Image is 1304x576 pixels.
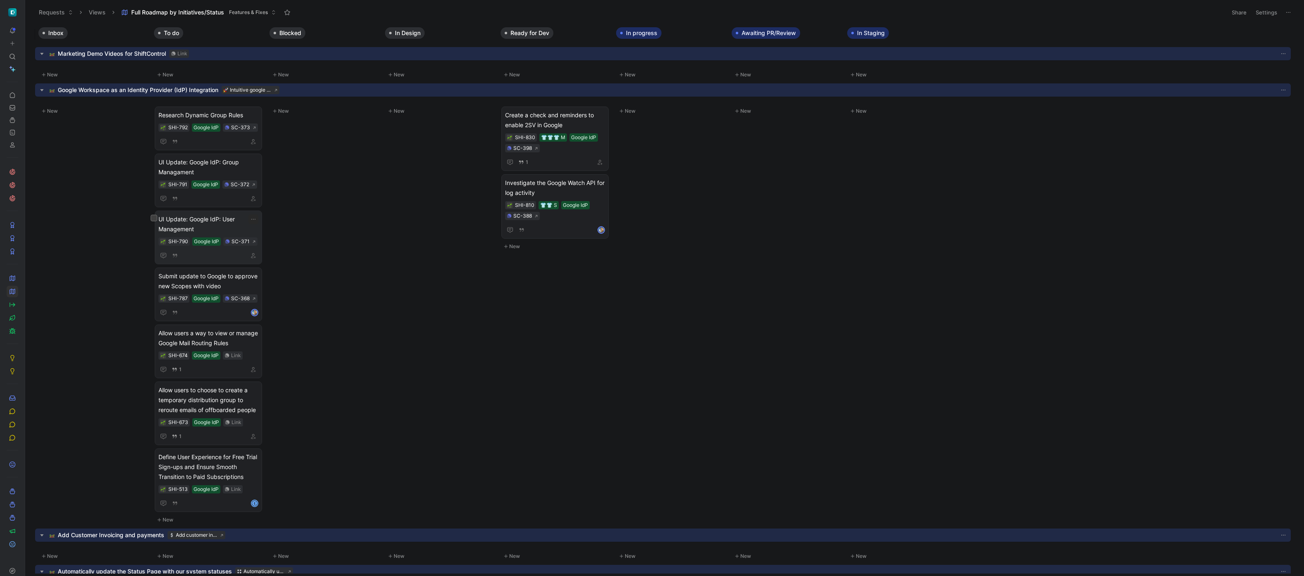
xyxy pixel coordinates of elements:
[158,110,258,120] span: Research Dynamic Group Rules
[291,86,303,94] div: Open
[571,133,596,142] div: Google IdP
[161,183,165,187] img: 🌱
[507,203,512,208] img: 🌱
[252,310,257,315] img: avatar
[252,500,257,506] div: E
[48,29,64,37] span: Inbox
[200,50,213,58] div: Open
[501,242,609,251] button: New
[7,7,18,18] button: ShiftControl
[382,27,497,39] div: In Design
[179,367,182,372] span: 1
[526,160,528,165] span: 1
[161,353,165,358] img: 🌱
[35,27,151,39] div: Inbox
[497,27,613,39] div: Ready for Dev
[728,27,844,39] div: Awaiting PR/Review
[505,110,605,130] span: Create a check and reminders to enable 2SV in Google
[161,239,165,244] img: 🌱
[85,6,109,19] button: Views
[732,70,841,80] button: New
[58,530,164,540] div: Add Customer Invoicing and payments
[501,551,609,561] button: New
[541,133,565,142] div: 👕👕👕 M
[155,107,262,150] a: Research Dynamic Group RulesGoogle IdPSC-373
[58,49,166,59] div: Marketing Demo Videos for ShiftControl
[155,268,262,321] a: Submit update to Google to approve new Scopes with videoGoogle IdPSC-368avatar
[35,83,1291,97] div: 🛤️Google Workspace as an Identity Provider (IdP) Integration🚀Intuitive google group management
[232,237,250,246] div: SC-371
[194,418,219,427] div: Google IdP
[269,70,378,80] button: New
[158,214,258,234] span: UI Update: Google IdP: User Management
[231,123,250,132] div: SC-373
[161,487,165,492] img: 🌱
[154,551,263,561] button: New
[168,180,187,189] div: SHI-791
[158,328,258,348] span: Allow users a way to view or manage Google Mail Routing Rules
[155,448,262,512] a: Define User Experience for Free Trial Sign-ups and Ensure Smooth Transition to Paid Subscriptions...
[161,296,165,301] img: 🌱
[304,567,317,576] div: Open
[501,174,609,239] a: Investigate the Google Watch API for log activity👕👕 SGoogle IdPSC-388avatar
[857,29,885,37] span: In Staging
[160,125,166,130] button: 🌱
[385,551,494,561] button: New
[155,154,262,207] a: UI Update: Google IdP: Group ManagamentGoogle IdPSC-372
[847,106,956,116] button: New
[38,551,147,561] button: New
[847,70,956,80] button: New
[231,180,249,189] div: SC-372
[131,8,224,17] span: Full Roadmap by Initiatives/Status
[154,515,263,525] button: New
[158,157,258,177] span: UI Update: Google IdP: Group Managament
[118,6,280,19] button: Full Roadmap by Initiatives/StatusFeatures & Fixes
[563,201,588,209] div: Google IdP
[230,86,272,94] div: Intuitive google group management
[1228,7,1250,18] button: Share
[151,27,266,39] div: To do
[513,212,532,220] div: SC-388
[35,47,1291,60] div: 🛤️Marketing Demo Videos for ShiftControlLink
[626,29,657,37] span: In progress
[231,294,250,303] div: SC-368
[158,385,258,415] span: Allow users to choose to create a temporary distribution group to reroute emails of offboarded pe...
[844,27,973,39] div: In Staging
[501,107,609,171] a: Create a check and reminders to enable 2SV in Google👕👕👕 MGoogle IdPSC-3981
[616,551,725,561] button: New
[50,569,54,574] img: 🛤️
[742,29,796,37] span: Awaiting PR/Review
[160,182,166,187] button: 🌱
[160,486,166,492] button: 🌱
[507,202,513,208] button: 🌱
[160,239,166,244] div: 🌱
[154,70,263,80] button: New
[515,133,535,142] div: SHI-830
[194,485,219,493] div: Google IdP
[385,70,494,80] button: New
[160,353,166,358] div: 🌱
[385,106,494,116] button: New
[616,106,725,116] button: New
[515,201,534,209] div: SHI-810
[50,88,54,92] img: 🛤️
[50,51,54,56] img: 🛤️
[229,8,268,17] span: Features & Fixes
[177,50,187,58] div: Link
[507,135,513,140] button: 🌱
[598,227,604,233] img: avatar
[8,8,17,17] img: ShiftControl
[170,432,183,441] button: 1
[158,452,258,482] span: Define User Experience for Free Trial Sign-ups and Ensure Smooth Transition to Paid Subscriptions
[38,70,147,80] button: New
[176,531,217,539] div: Add customer invoicing and payments
[179,434,182,439] span: 1
[168,418,188,427] div: SHI-673
[35,6,77,19] button: Requests
[613,27,728,39] div: In progress
[155,211,262,264] a: UI Update: Google IdP: User ManagementGoogle IdPSC-371
[510,29,549,37] span: Ready for Dev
